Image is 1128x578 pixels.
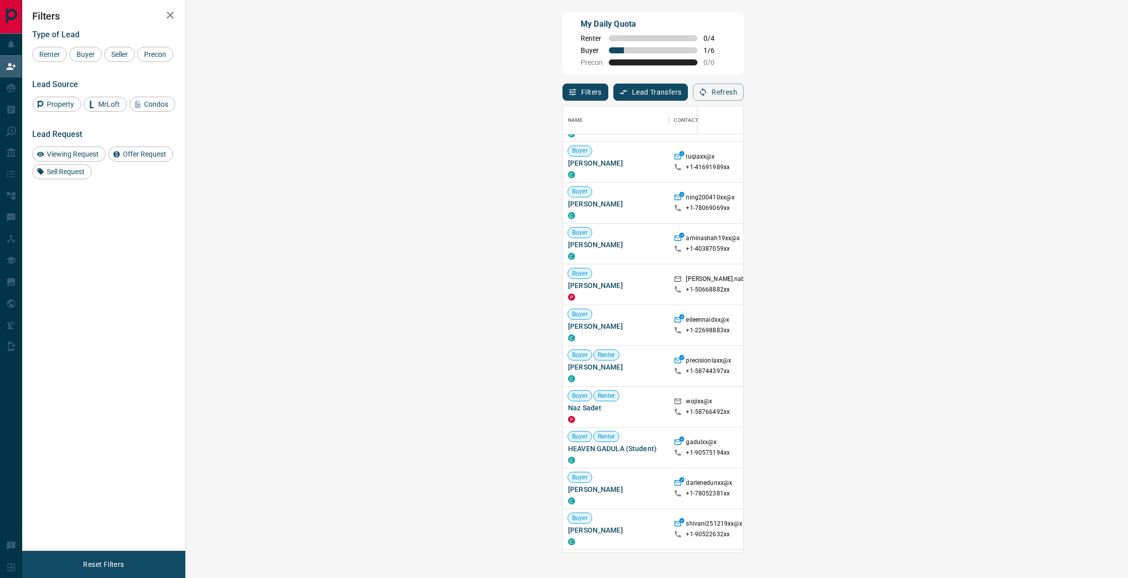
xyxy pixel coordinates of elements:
[594,351,619,359] span: Renter
[568,158,664,168] span: [PERSON_NAME]
[686,326,730,335] p: +1- 22698883xx
[95,100,123,108] span: MrLoft
[43,100,78,108] span: Property
[32,30,80,39] span: Type of Lead
[703,58,726,66] span: 0 / 0
[568,171,575,178] div: condos.ca
[581,18,726,30] p: My Daily Quota
[43,168,88,176] span: Sell Request
[703,46,726,54] span: 1 / 6
[568,199,664,209] span: [PERSON_NAME]
[43,150,102,158] span: Viewing Request
[84,97,127,112] div: MrLoft
[568,106,583,134] div: Name
[686,285,730,294] p: +1- 50668882xx
[119,150,170,158] span: Offer Request
[568,147,592,156] span: Buyer
[568,457,575,464] div: condos.ca
[686,479,732,489] p: darlenedunxx@x
[568,514,592,523] span: Buyer
[69,47,102,62] div: Buyer
[568,212,575,219] div: condos.ca
[77,556,130,573] button: Reset Filters
[568,362,664,372] span: [PERSON_NAME]
[581,34,603,42] span: Renter
[568,538,575,545] div: condos.ca
[32,10,175,22] h2: Filters
[703,34,726,42] span: 0 / 4
[140,100,172,108] span: Condos
[568,253,575,260] div: condos.ca
[568,229,592,237] span: Buyer
[581,58,603,66] span: Precon
[568,240,664,250] span: [PERSON_NAME]
[686,367,730,376] p: +1- 58744397xx
[686,520,742,530] p: shivani251219xx@x
[686,438,717,449] p: gadulxx@x
[686,397,712,408] p: wojixx@x
[594,392,619,400] span: Renter
[568,310,592,319] span: Buyer
[686,408,730,416] p: +1- 58766492xx
[686,316,729,326] p: eileennaidxx@x
[568,334,575,341] div: condos.ca
[686,163,730,172] p: +1- 41691989xx
[32,80,78,89] span: Lead Source
[686,449,730,457] p: +1- 90575194xx
[686,153,715,163] p: luqiaxx@x
[686,193,735,204] p: ning200410xx@x
[140,50,170,58] span: Precon
[73,50,98,58] span: Buyer
[568,497,575,504] div: condos.ca
[581,46,603,54] span: Buyer
[613,84,688,101] button: Lead Transfers
[568,473,592,482] span: Buyer
[568,392,592,400] span: Buyer
[137,47,173,62] div: Precon
[562,84,608,101] button: Filters
[108,50,131,58] span: Seller
[686,275,765,285] p: [PERSON_NAME].nabarxx@x
[32,97,81,112] div: Property
[568,321,664,331] span: [PERSON_NAME]
[32,147,106,162] div: Viewing Request
[568,130,575,137] div: condos.ca
[568,280,664,291] span: [PERSON_NAME]
[568,484,664,494] span: [PERSON_NAME]
[568,294,575,301] div: property.ca
[686,245,730,253] p: +1- 40387059xx
[686,489,730,498] p: +1- 78052381xx
[568,525,664,535] span: [PERSON_NAME]
[686,234,740,245] p: aminashah19xx@x
[686,204,730,212] p: +1- 78069069xx
[36,50,63,58] span: Renter
[32,164,92,179] div: Sell Request
[104,47,135,62] div: Seller
[693,84,744,101] button: Refresh
[594,432,619,441] span: Renter
[568,403,664,413] span: Naz Sadet
[32,47,67,62] div: Renter
[568,375,575,382] div: condos.ca
[568,432,592,441] span: Buyer
[32,129,82,139] span: Lead Request
[568,188,592,196] span: Buyer
[568,269,592,278] span: Buyer
[674,106,698,134] div: Contact
[129,97,175,112] div: Condos
[563,106,669,134] div: Name
[568,416,575,423] div: property.ca
[568,444,664,454] span: HEAVEN GADULA (Student)
[686,530,730,539] p: +1- 90522632xx
[108,147,173,162] div: Offer Request
[686,356,731,367] p: precisionlaxx@x
[568,351,592,359] span: Buyer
